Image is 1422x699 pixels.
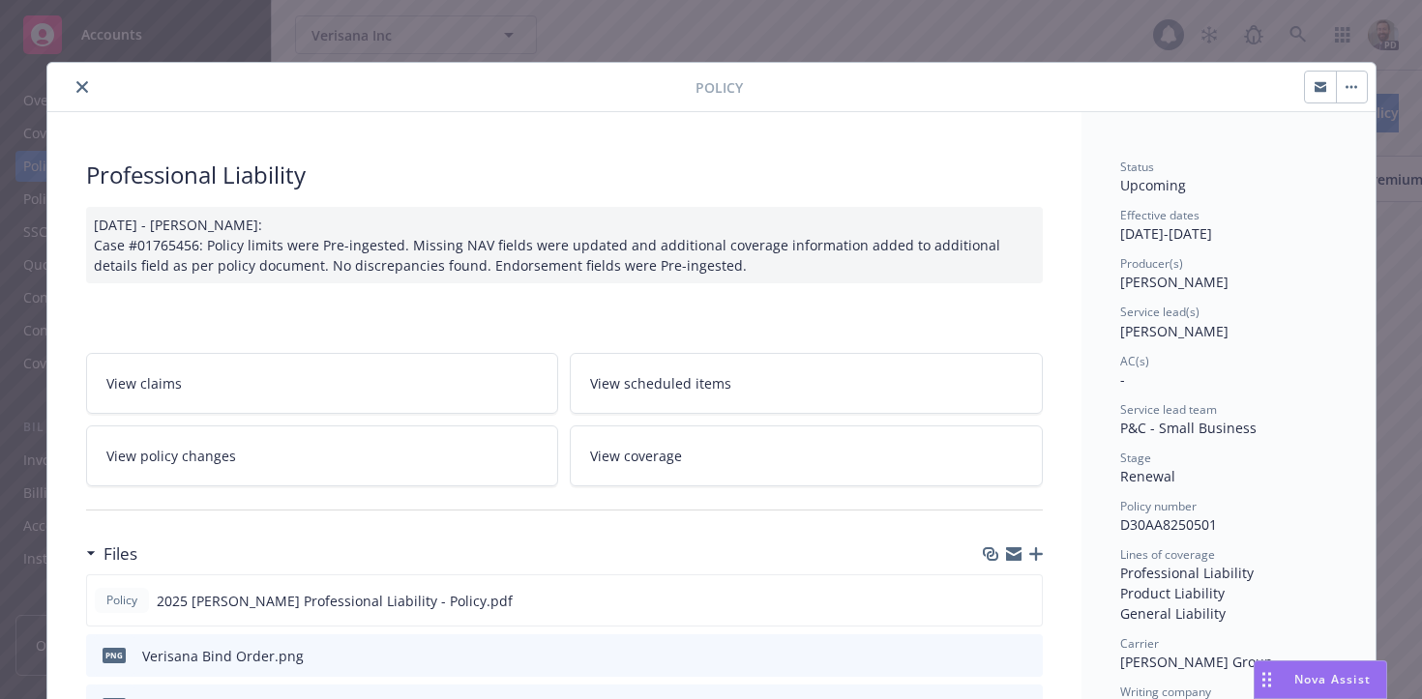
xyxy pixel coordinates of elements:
span: - [1120,370,1125,389]
span: png [103,648,126,662]
span: [PERSON_NAME] [1120,273,1229,291]
a: View scheduled items [570,353,1043,414]
a: View claims [86,353,559,414]
div: Verisana Bind Order.png [142,646,304,666]
span: Status [1120,159,1154,175]
span: Upcoming [1120,176,1186,194]
h3: Files [104,541,137,567]
span: Lines of coverage [1120,546,1215,563]
span: Renewal [1120,467,1175,485]
span: D30AA8250501 [1120,515,1217,534]
span: Carrier [1120,635,1159,652]
span: AC(s) [1120,353,1149,369]
span: View coverage [590,446,682,466]
button: Nova Assist [1254,660,1387,699]
div: [DATE] - [PERSON_NAME]: Case #01765456: Policy limits were Pre-ingested. Missing NAV fields were ... [86,207,1043,283]
span: [PERSON_NAME] [1120,322,1229,340]
div: Files [86,541,137,567]
span: Policy number [1120,498,1197,514]
div: [DATE] - [DATE] [1120,207,1337,244]
span: Nova Assist [1294,671,1371,687]
span: 2025 [PERSON_NAME] Professional Liability - Policy.pdf [157,591,513,611]
div: General Liability [1120,603,1337,624]
div: Professional Liability [1120,563,1337,583]
span: View policy changes [106,446,236,466]
span: View scheduled items [590,373,731,393]
span: P&C - Small Business [1120,419,1257,437]
span: Policy [103,592,141,609]
span: View claims [106,373,182,393]
span: Stage [1120,450,1151,466]
span: Service lead team [1120,401,1217,418]
span: Policy [696,77,743,98]
span: [PERSON_NAME] Group [1120,653,1273,671]
a: View policy changes [86,425,559,486]
div: Product Liability [1120,583,1337,603]
span: Effective dates [1120,207,1200,223]
span: Service lead(s) [1120,304,1200,320]
a: View coverage [570,425,1043,486]
button: close [71,75,94,99]
button: download file [987,646,1002,666]
div: Professional Liability [86,159,1043,191]
div: Drag to move [1255,661,1279,698]
button: preview file [1017,591,1034,611]
button: download file [986,591,1001,611]
button: preview file [1018,646,1035,666]
span: Producer(s) [1120,255,1183,272]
